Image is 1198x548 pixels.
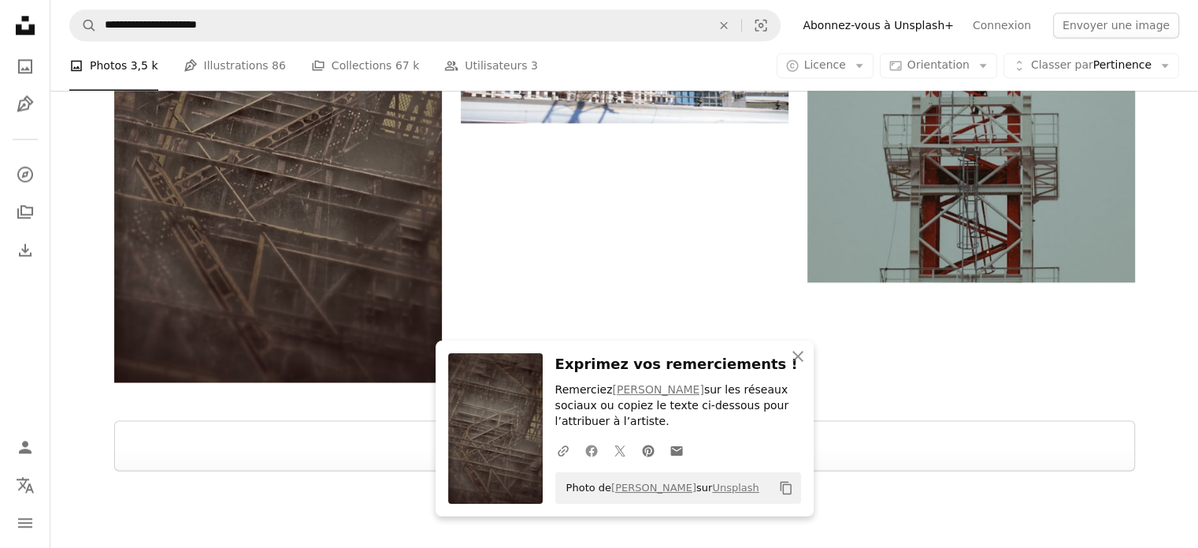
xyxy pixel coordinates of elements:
[612,383,703,396] a: [PERSON_NAME]
[9,196,41,228] a: Collections
[444,41,538,91] a: Utilisateurs 3
[272,58,286,75] span: 86
[114,420,1135,471] button: Plus de résultats
[634,434,662,466] a: Partagez-lePinterest
[907,59,970,72] span: Orientation
[880,54,997,79] button: Orientation
[9,431,41,463] a: Connexion / S’inscrire
[1031,59,1093,72] span: Classer par
[611,482,696,494] a: [PERSON_NAME]
[9,234,41,266] a: Historique de téléchargement
[606,434,634,466] a: Partagez-leTwitter
[793,13,963,38] a: Abonnez-vous à Unsplash+
[114,84,442,98] a: une photo d’un bâtiment avec une horloge sur le dessus
[1031,58,1152,74] span: Pertinence
[742,10,780,40] button: Recherche de visuels
[311,41,419,91] a: Collections 67 k
[773,475,799,501] button: Copier dans le presse-papier
[9,88,41,120] a: Illustrations
[577,434,606,466] a: Partagez-leFacebook
[804,59,846,72] span: Licence
[9,50,41,82] a: Photos
[1053,13,1179,38] button: Envoyer une image
[70,10,97,40] button: Rechercher sur Unsplash
[963,13,1040,38] a: Connexion
[777,54,873,79] button: Licence
[9,9,41,44] a: Accueil — Unsplash
[395,58,419,75] span: 67 k
[69,9,781,41] form: Rechercher des visuels sur tout le site
[9,158,41,190] a: Explorer
[184,41,286,91] a: Illustrations 86
[555,382,801,430] p: Remerciez sur les réseaux sociaux ou copiez le texte ci-dessous pour l’attribuer à l’artiste.
[558,475,759,501] span: Photo de sur
[555,353,801,376] h3: Exprimez vos remerciements !
[9,469,41,501] button: Langue
[1003,54,1179,79] button: Classer parPertinence
[707,10,741,40] button: Effacer
[662,434,691,466] a: Partager par mail
[9,507,41,539] button: Menu
[531,58,538,75] span: 3
[712,482,758,494] a: Unsplash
